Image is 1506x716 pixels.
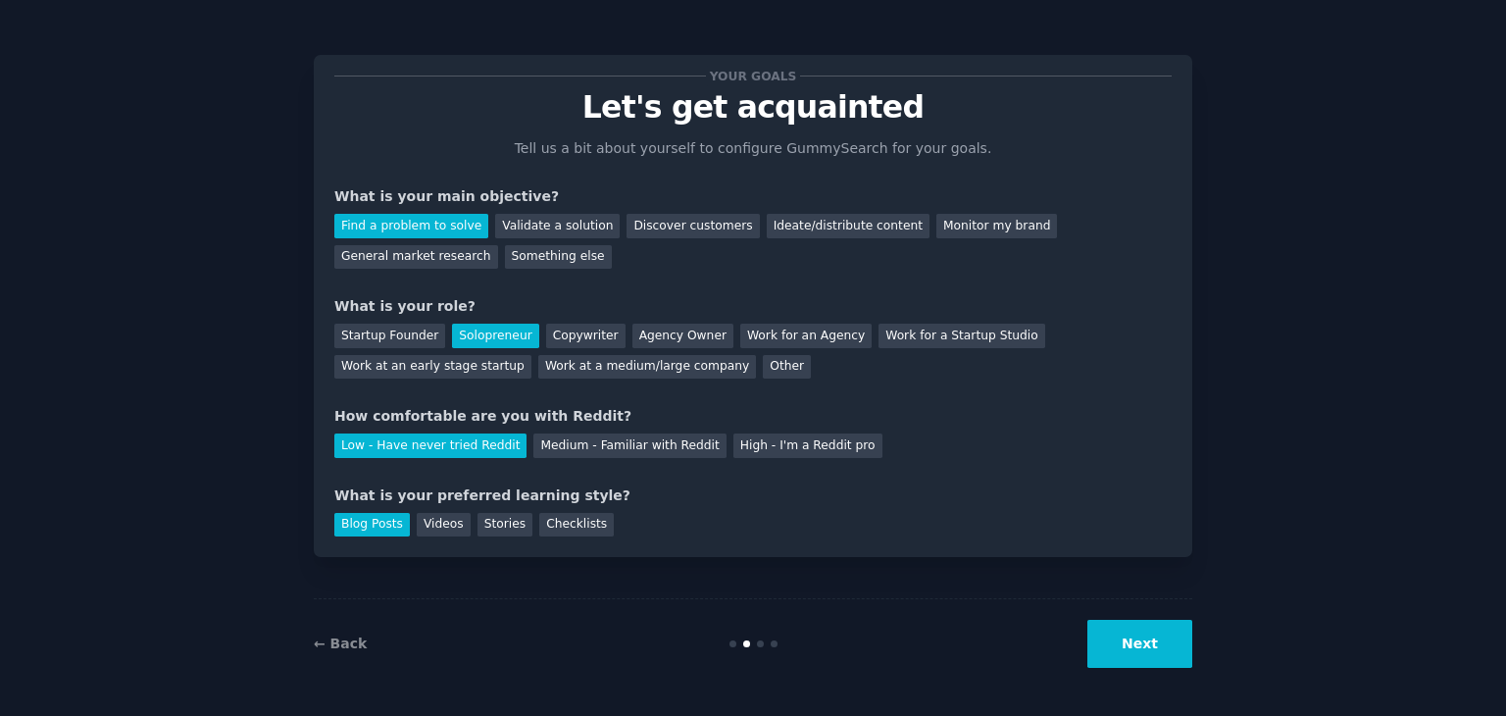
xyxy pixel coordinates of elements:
div: Videos [417,513,471,537]
div: Find a problem to solve [334,214,488,238]
div: Stories [477,513,532,537]
div: Copywriter [546,324,626,348]
div: Work for a Startup Studio [878,324,1044,348]
div: Solopreneur [452,324,538,348]
div: Something else [505,245,612,270]
span: Your goals [706,66,800,86]
div: Discover customers [627,214,759,238]
div: What is your main objective? [334,186,1172,207]
p: Let's get acquainted [334,90,1172,125]
div: Blog Posts [334,513,410,537]
div: Monitor my brand [936,214,1057,238]
div: Work at a medium/large company [538,355,756,380]
div: Work at an early stage startup [334,355,531,380]
a: ← Back [314,636,367,651]
div: Other [763,355,811,380]
div: Low - Have never tried Reddit [334,434,527,458]
div: Agency Owner [632,324,733,348]
div: Checklists [539,513,614,537]
div: What is your role? [334,296,1172,317]
button: Next [1087,620,1192,668]
div: How comfortable are you with Reddit? [334,406,1172,427]
div: Medium - Familiar with Reddit [533,434,726,458]
div: Validate a solution [495,214,620,238]
div: General market research [334,245,498,270]
div: Ideate/distribute content [767,214,929,238]
div: High - I'm a Reddit pro [733,434,882,458]
div: Work for an Agency [740,324,872,348]
div: Startup Founder [334,324,445,348]
div: What is your preferred learning style? [334,486,1172,506]
p: Tell us a bit about yourself to configure GummySearch for your goals. [506,138,1000,159]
